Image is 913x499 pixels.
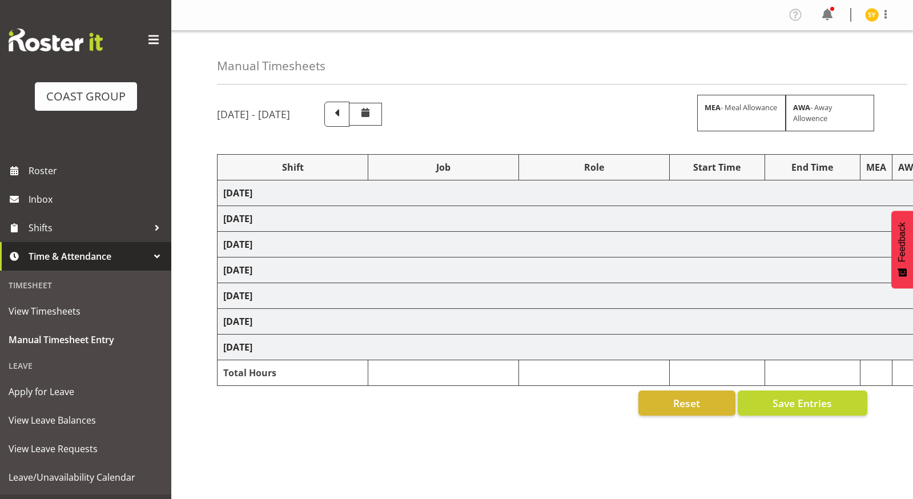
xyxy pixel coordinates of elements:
strong: AWA [793,102,810,112]
a: Apply for Leave [3,377,168,406]
a: View Timesheets [3,297,168,325]
span: Leave/Unavailability Calendar [9,469,163,486]
span: Manual Timesheet Entry [9,331,163,348]
span: Reset [673,396,700,411]
div: End Time [771,160,854,174]
a: Manual Timesheet Entry [3,325,168,354]
span: Save Entries [773,396,832,411]
button: Save Entries [738,391,867,416]
div: MEA [866,160,886,174]
span: View Leave Requests [9,440,163,457]
div: Shift [223,160,362,174]
strong: MEA [705,102,721,112]
div: Start Time [675,160,759,174]
h4: Manual Timesheets [217,59,325,73]
img: Rosterit website logo [9,29,103,51]
span: Time & Attendance [29,248,148,265]
button: Reset [638,391,735,416]
span: Roster [29,162,166,179]
a: View Leave Balances [3,406,168,434]
div: - Meal Allowance [697,95,786,131]
span: Shifts [29,219,148,236]
span: Inbox [29,191,166,208]
div: - Away Allowence [786,95,874,131]
a: View Leave Requests [3,434,168,463]
div: Timesheet [3,273,168,297]
a: Leave/Unavailability Calendar [3,463,168,492]
div: Role [525,160,663,174]
div: Job [374,160,513,174]
span: Feedback [897,222,907,262]
div: Leave [3,354,168,377]
span: View Leave Balances [9,412,163,429]
button: Feedback - Show survey [891,211,913,288]
img: seon-young-belding8911.jpg [865,8,879,22]
span: Apply for Leave [9,383,163,400]
div: COAST GROUP [46,88,126,105]
td: Total Hours [218,360,368,386]
h5: [DATE] - [DATE] [217,108,290,120]
span: View Timesheets [9,303,163,320]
